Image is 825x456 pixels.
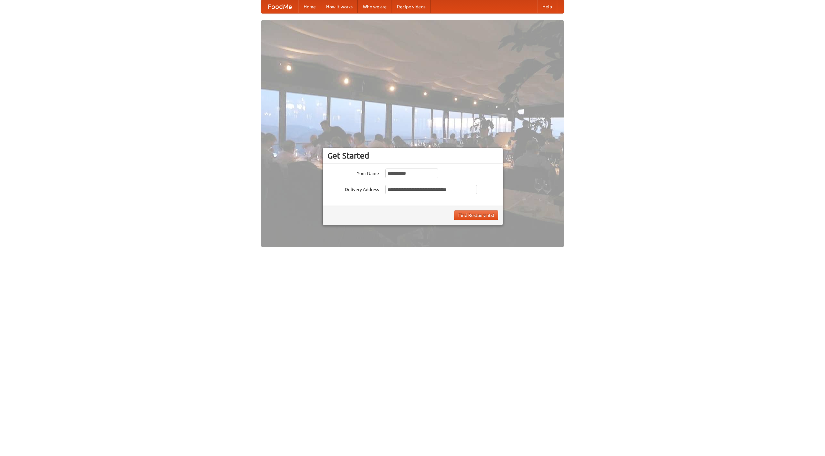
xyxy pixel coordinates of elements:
a: Recipe videos [392,0,431,13]
a: Who we are [358,0,392,13]
a: Help [537,0,557,13]
a: Home [298,0,321,13]
h3: Get Started [327,151,498,160]
a: How it works [321,0,358,13]
a: FoodMe [261,0,298,13]
button: Find Restaurants! [454,210,498,220]
label: Delivery Address [327,185,379,193]
label: Your Name [327,169,379,177]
